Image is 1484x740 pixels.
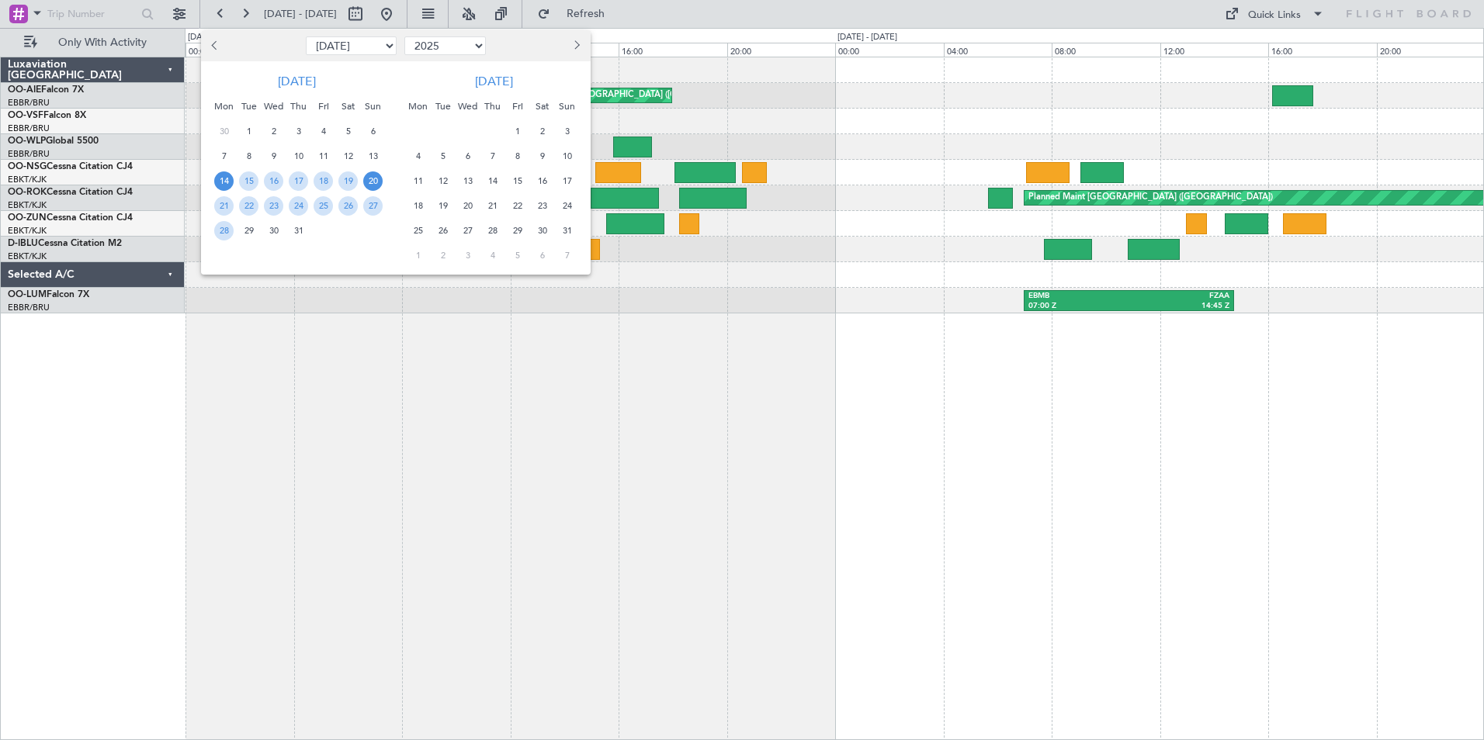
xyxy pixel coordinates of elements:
[289,122,308,141] span: 3
[311,144,336,168] div: 11-7-2025
[532,122,552,141] span: 2
[508,122,527,141] span: 1
[555,243,580,268] div: 7-9-2025
[239,147,258,166] span: 8
[361,168,386,193] div: 20-7-2025
[408,171,428,191] span: 11
[311,193,336,218] div: 25-7-2025
[480,243,505,268] div: 4-9-2025
[212,144,237,168] div: 7-7-2025
[505,94,530,119] div: Fri
[264,122,283,141] span: 2
[361,119,386,144] div: 6-7-2025
[532,246,552,265] span: 6
[237,144,262,168] div: 8-7-2025
[557,246,577,265] span: 7
[557,221,577,240] span: 31
[458,147,477,166] span: 6
[207,33,224,58] button: Previous month
[264,147,283,166] span: 9
[336,144,361,168] div: 12-7-2025
[406,168,431,193] div: 11-8-2025
[530,218,555,243] div: 30-8-2025
[239,221,258,240] span: 29
[214,122,234,141] span: 30
[406,218,431,243] div: 25-8-2025
[431,144,456,168] div: 5-8-2025
[262,144,286,168] div: 9-7-2025
[406,193,431,218] div: 18-8-2025
[363,122,383,141] span: 6
[508,171,527,191] span: 15
[505,168,530,193] div: 15-8-2025
[262,119,286,144] div: 2-7-2025
[505,119,530,144] div: 1-8-2025
[237,94,262,119] div: Tue
[286,144,311,168] div: 10-7-2025
[286,218,311,243] div: 31-7-2025
[237,218,262,243] div: 29-7-2025
[431,193,456,218] div: 19-8-2025
[480,144,505,168] div: 7-8-2025
[456,243,480,268] div: 3-9-2025
[530,243,555,268] div: 6-9-2025
[314,147,333,166] span: 11
[530,144,555,168] div: 9-8-2025
[311,168,336,193] div: 18-7-2025
[456,94,480,119] div: Wed
[214,171,234,191] span: 14
[314,122,333,141] span: 4
[338,147,358,166] span: 12
[431,94,456,119] div: Tue
[555,119,580,144] div: 3-8-2025
[557,171,577,191] span: 17
[483,171,502,191] span: 14
[289,171,308,191] span: 17
[408,246,428,265] span: 1
[557,147,577,166] span: 10
[508,147,527,166] span: 8
[530,168,555,193] div: 16-8-2025
[212,218,237,243] div: 28-7-2025
[264,221,283,240] span: 30
[483,246,502,265] span: 4
[532,221,552,240] span: 30
[212,193,237,218] div: 21-7-2025
[505,218,530,243] div: 29-8-2025
[289,196,308,216] span: 24
[456,218,480,243] div: 27-8-2025
[361,144,386,168] div: 13-7-2025
[483,147,502,166] span: 7
[314,196,333,216] span: 25
[530,193,555,218] div: 23-8-2025
[336,168,361,193] div: 19-7-2025
[508,196,527,216] span: 22
[480,218,505,243] div: 28-8-2025
[262,168,286,193] div: 16-7-2025
[456,144,480,168] div: 6-8-2025
[456,168,480,193] div: 13-8-2025
[555,144,580,168] div: 10-8-2025
[433,171,452,191] span: 12
[555,218,580,243] div: 31-8-2025
[406,144,431,168] div: 4-8-2025
[338,122,358,141] span: 5
[408,147,428,166] span: 4
[363,147,383,166] span: 13
[338,171,358,191] span: 19
[336,94,361,119] div: Sat
[361,193,386,218] div: 27-7-2025
[505,193,530,218] div: 22-8-2025
[458,196,477,216] span: 20
[336,193,361,218] div: 26-7-2025
[433,196,452,216] span: 19
[237,168,262,193] div: 15-7-2025
[262,193,286,218] div: 23-7-2025
[264,171,283,191] span: 16
[306,36,397,55] select: Select month
[262,94,286,119] div: Wed
[555,193,580,218] div: 24-8-2025
[404,36,486,55] select: Select year
[314,171,333,191] span: 18
[262,218,286,243] div: 30-7-2025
